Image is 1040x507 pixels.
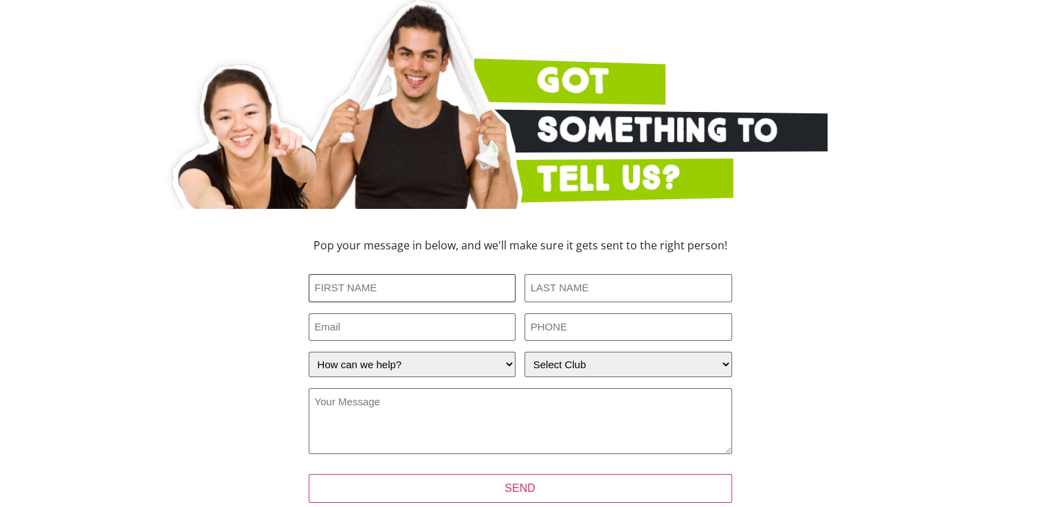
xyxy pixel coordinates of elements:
[309,313,516,341] input: Email
[524,313,732,341] input: PHONE
[309,274,516,302] input: FIRST NAME
[218,240,823,251] h3: Pop your message in below, and we'll make sure it gets sent to the right person!
[524,274,732,302] input: LAST NAME
[309,474,732,503] input: SEND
